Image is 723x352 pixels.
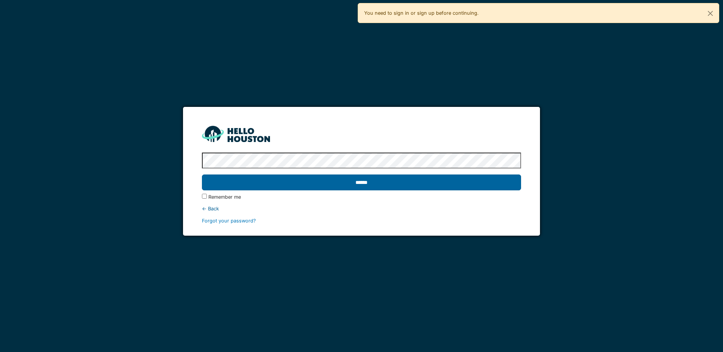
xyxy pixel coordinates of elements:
div: You need to sign in or sign up before continuing. [358,3,719,23]
button: Close [702,3,719,23]
a: Forgot your password? [202,218,256,224]
img: HH_line-BYnF2_Hg.png [202,126,270,142]
label: Remember me [208,193,241,201]
div: ← Back [202,205,521,212]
